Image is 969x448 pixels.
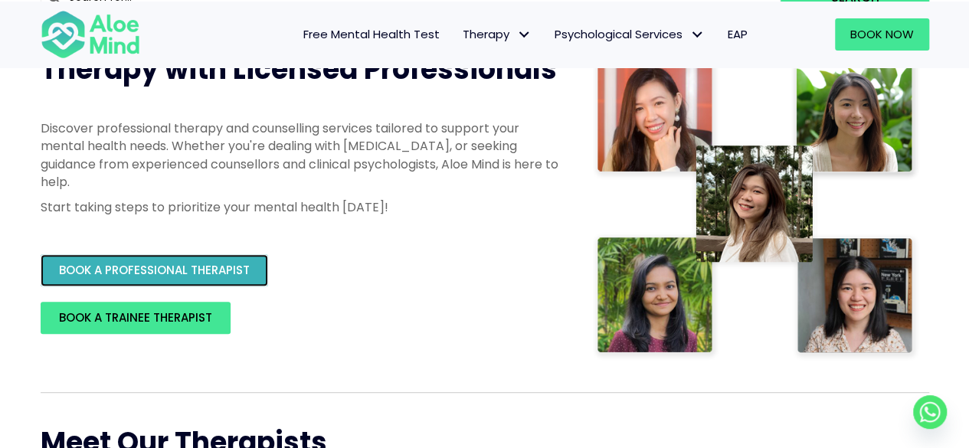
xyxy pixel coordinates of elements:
p: Discover professional therapy and counselling services tailored to support your mental health nee... [41,119,561,191]
span: EAP [728,26,748,42]
span: BOOK A TRAINEE THERAPIST [59,309,212,325]
p: Start taking steps to prioritize your mental health [DATE]! [41,198,561,216]
a: BOOK A TRAINEE THERAPIST [41,302,231,334]
span: Free Mental Health Test [303,26,440,42]
img: Therapist collage [592,51,920,361]
a: Psychological ServicesPsychological Services: submenu [543,18,716,51]
a: Free Mental Health Test [292,18,451,51]
a: TherapyTherapy: submenu [451,18,543,51]
span: Therapy [463,26,532,42]
span: Psychological Services [555,26,705,42]
nav: Menu [160,18,759,51]
img: Aloe mind Logo [41,9,140,60]
span: Psychological Services: submenu [686,23,709,45]
a: Whatsapp [913,395,947,429]
span: Therapy with Licensed Professionals [41,50,557,89]
a: Book Now [835,18,929,51]
span: Book Now [850,26,914,42]
span: BOOK A PROFESSIONAL THERAPIST [59,262,250,278]
a: EAP [716,18,759,51]
span: Therapy: submenu [513,23,535,45]
a: BOOK A PROFESSIONAL THERAPIST [41,254,268,286]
